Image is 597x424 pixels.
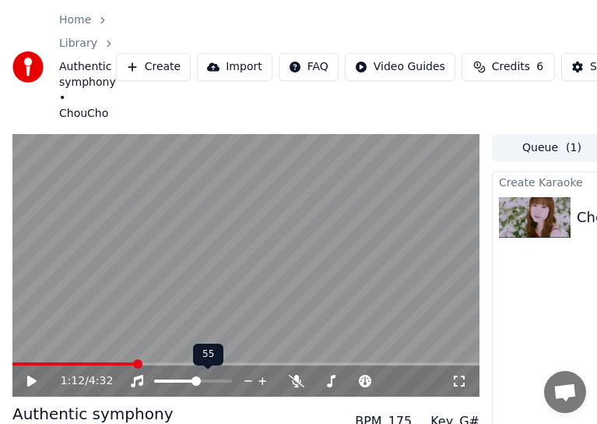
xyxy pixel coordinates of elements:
[536,59,543,75] span: 6
[197,53,272,81] button: Import
[544,371,586,413] a: チャットを開く
[462,53,555,81] button: Credits6
[59,59,116,122] span: Authentic symphony • ChouCho
[59,36,97,51] a: Library
[566,140,581,156] span: ( 1 )
[116,53,191,81] button: Create
[61,373,98,389] div: /
[59,12,116,122] nav: breadcrumb
[61,373,85,389] span: 1:12
[279,53,339,81] button: FAQ
[59,12,91,28] a: Home
[492,59,530,75] span: Credits
[12,51,44,83] img: youka
[89,373,113,389] span: 4:32
[345,53,455,81] button: Video Guides
[193,344,223,366] div: 55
